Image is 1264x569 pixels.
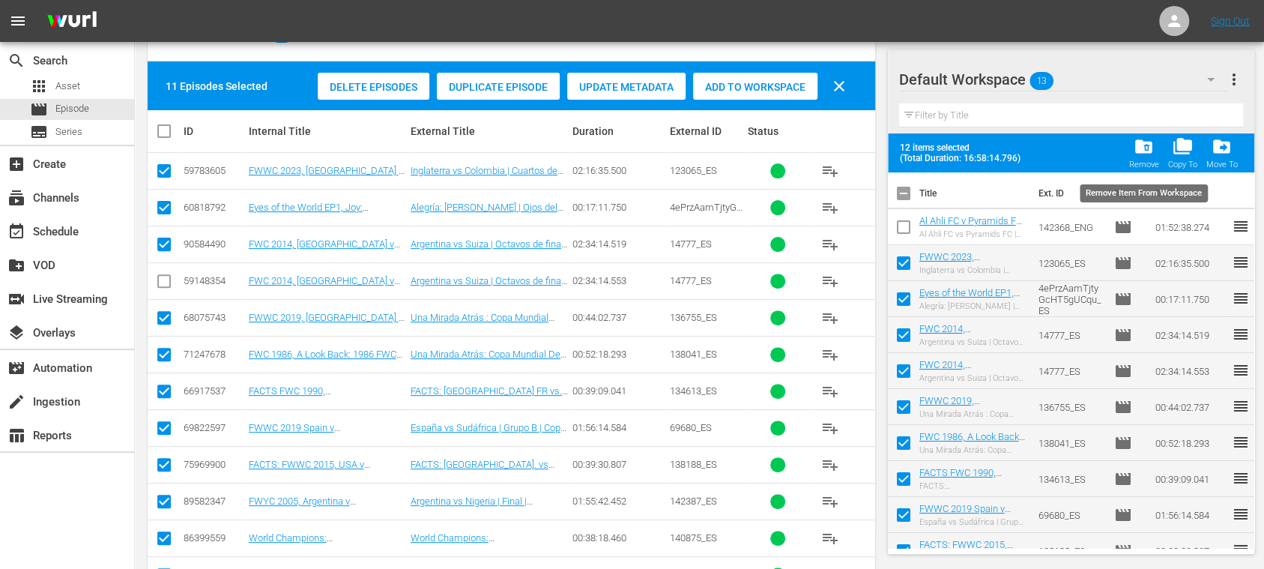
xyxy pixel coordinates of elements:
span: (Total Duration: 16:58:14.796) [900,153,1027,163]
button: playlist_add [812,410,848,446]
div: Argentina vs Suiza | Octavos de final | Copa Mundial de la FIFA Brasil 2014™ | Partido completo [919,373,1026,383]
a: FWWC 2023, [GEOGRAPHIC_DATA] v [GEOGRAPHIC_DATA] (ES) [919,251,1017,296]
span: playlist_add [821,272,839,290]
div: 01:55:42.452 [572,496,665,507]
a: FACTS FWC 1990, [GEOGRAPHIC_DATA] v [GEOGRAPHIC_DATA] (ES) [249,385,359,419]
div: Status [748,125,808,137]
span: playlist_add [821,346,839,364]
span: folder_delete [1134,136,1154,157]
span: drive_file_move [1212,136,1232,157]
div: Al Ahli FC vs Pyramids FC | Copa África-Asia-Pacífico de la FIFA™ | Copa Intercontinental de la F... [919,229,1026,239]
a: FWWC 2019, [GEOGRAPHIC_DATA] in [DATE] (ES) [249,312,406,334]
div: Remove [1129,160,1159,169]
a: Argentina vs Nigeria | Final | Campeonato Mundial Juvenil de la FIFA [GEOGRAPHIC_DATA] 2005™ | Pa... [411,496,556,541]
a: Sign Out [1211,15,1250,27]
button: playlist_add [812,373,848,409]
td: 02:34:14.553 [1149,353,1232,389]
div: 59783605 [184,165,244,176]
span: Episode [1114,470,1132,488]
span: VOD [7,256,25,274]
span: Series [30,123,48,141]
span: Asset [30,77,48,95]
span: reorder [1232,289,1250,307]
div: 75969900 [184,459,244,470]
div: External Title [411,125,568,137]
span: reorder [1232,541,1250,559]
span: Schedule [7,223,25,241]
div: Alegría: [PERSON_NAME] | Ojos del Mundo [919,301,1026,311]
span: reorder [1232,469,1250,487]
div: 01:56:14.584 [572,422,665,433]
span: playlist_add [821,235,839,253]
span: 14777_ES [670,238,712,250]
span: 138188_ES [670,459,717,470]
div: 60818792 [184,202,244,213]
td: 00:17:11.750 [1149,281,1232,317]
div: 00:38:18.460 [572,532,665,544]
span: Episode [1114,398,1132,416]
th: Ext. ID [1029,172,1104,214]
td: 00:52:18.293 [1149,425,1232,461]
div: 66917537 [184,385,244,397]
span: reorder [1232,253,1250,271]
div: ID [184,125,244,137]
div: 89582347 [184,496,244,507]
span: 140875_ES [670,532,717,544]
span: more_vert [1225,70,1243,88]
button: playlist_add [812,337,848,373]
span: reorder [1232,397,1250,415]
a: Una Mirada Atrás: Copa Mundial De La Fifa [GEOGRAPHIC_DATA] 1986™ [411,349,566,371]
button: playlist_add [812,190,848,226]
a: World Champions: [GEOGRAPHIC_DATA] 2018 (ES) [249,532,382,555]
td: 14777_ES [1032,353,1108,389]
span: 14777_ES [670,275,712,286]
span: playlist_add [821,382,839,400]
div: 00:52:18.293 [572,349,665,360]
td: 02:34:14.519 [1149,317,1232,353]
a: World Champions: [GEOGRAPHIC_DATA] 2018 [411,532,524,555]
span: Episode [1114,218,1132,236]
button: playlist_add [812,300,848,336]
div: 00:44:02.737 [572,312,665,323]
button: playlist_add [812,484,848,520]
a: FACTS: [GEOGRAPHIC_DATA]. vs [GEOGRAPHIC_DATA] | [GEOGRAPHIC_DATA] 2015 [411,459,554,493]
span: Automation [7,359,25,377]
span: 134613_ES [670,385,717,397]
button: playlist_add [812,226,848,262]
button: Update Metadata [567,73,686,100]
span: Episode [1114,290,1132,308]
a: FWWC 2019 Spain v [GEOGRAPHIC_DATA], Group Stage (ES) [249,422,396,456]
a: FACTS FWC 1990, [GEOGRAPHIC_DATA] v [GEOGRAPHIC_DATA] (ES) [919,467,1017,512]
a: Eyes of the World EP1, Joy: [PERSON_NAME] (ES) + Captains Trailer [249,202,387,235]
span: 138041_ES [670,349,717,360]
span: reorder [1232,217,1250,235]
td: 01:56:14.584 [1149,497,1232,533]
span: Update Metadata [567,81,686,93]
a: Alegría: [PERSON_NAME] | Ojos del Mundo [411,202,563,224]
div: Default Workspace [899,58,1230,100]
a: Argentina vs Suiza | Octavos de final | Copa Mundial de la FIFA Brasil 2014™ | Partido completo [411,275,568,309]
span: 4ePrzAamTjtyGcHT5gUCqu_ES [670,202,743,224]
div: Una Mirada Atrás: Copa Mundial De La Fifa [GEOGRAPHIC_DATA] 1986™ [919,445,1026,455]
button: more_vert [1225,61,1243,97]
a: FWWC 2019, [GEOGRAPHIC_DATA] in [DATE] (ES) [919,395,1020,429]
span: reorder [1232,361,1250,379]
div: Internal Title [249,125,406,137]
span: Duplicate Episode [437,81,560,93]
div: 90584490 [184,238,244,250]
td: 02:16:35.500 [1149,245,1232,281]
span: Copy Item To Workspace [1164,132,1202,174]
a: FWC 2014, [GEOGRAPHIC_DATA] v [GEOGRAPHIC_DATA], Round of 16 - FMR (ES) [249,238,400,272]
button: Delete Episodes [318,73,429,100]
div: 86399559 [184,532,244,544]
span: playlist_add [821,162,839,180]
button: playlist_add [812,263,848,299]
th: Title [919,172,1030,214]
div: Argentina vs Suiza | Octavos de final | Copa Mundial de la FIFA Brasil 2014™ | Partido completo [919,337,1026,347]
div: 02:34:14.553 [572,275,665,286]
span: reorder [1232,325,1250,343]
span: Overlays [7,324,25,342]
span: 12 items selected [900,142,1027,153]
span: Episode [1114,434,1132,452]
div: External ID [670,125,743,137]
